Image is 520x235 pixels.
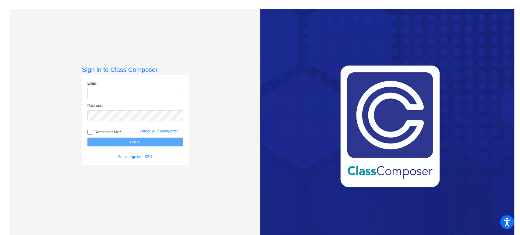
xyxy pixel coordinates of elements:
[87,81,97,86] label: Email
[87,103,104,108] label: Password
[140,129,178,133] a: Forgot Your Password?
[82,66,189,73] h3: Sign in to Class Composer
[87,138,183,146] button: Log In
[118,155,152,159] a: Single sign on - SSO
[95,128,121,136] span: Remember Me?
